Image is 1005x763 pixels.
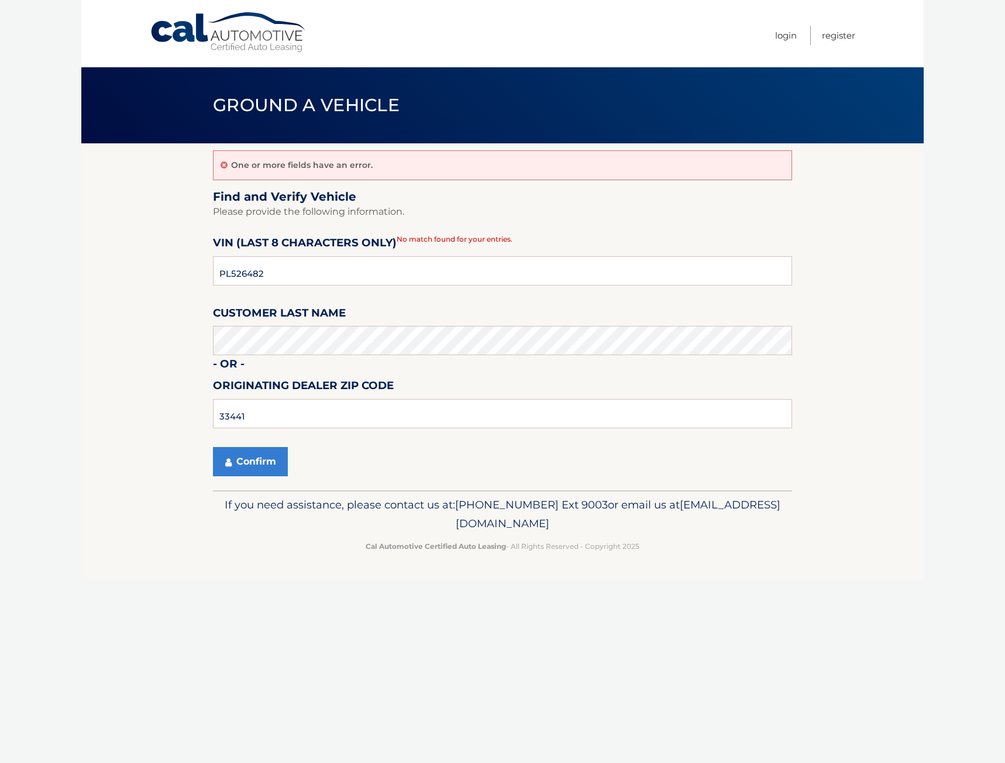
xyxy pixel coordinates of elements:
span: [EMAIL_ADDRESS][DOMAIN_NAME] [456,498,780,530]
a: Register [822,26,855,45]
button: Confirm [213,447,288,476]
p: If you need assistance, please contact us at: or email us at [221,496,784,533]
label: Originating Dealer Zip Code [213,377,394,398]
p: One or more fields have an error. [231,160,373,170]
a: Login [775,26,797,45]
label: - or - [213,355,245,377]
span: Ground a Vehicle [213,94,400,116]
label: VIN (last 8 characters only) [213,234,397,256]
a: Cal Automotive [150,12,308,53]
span: [PHONE_NUMBER] Ext 9003 [455,498,608,511]
label: Customer Last Name [213,304,346,326]
p: - All Rights Reserved - Copyright 2025 [221,540,784,552]
p: Please provide the following information. [213,204,792,220]
strong: Cal Automotive Certified Auto Leasing [366,542,506,551]
span: No match found for your entries. [397,235,512,243]
h2: Find and Verify Vehicle [213,190,792,204]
